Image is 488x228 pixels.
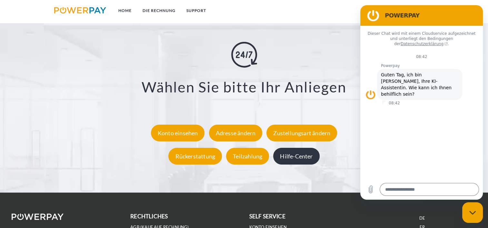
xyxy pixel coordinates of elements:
[249,213,285,220] b: self service
[419,215,425,221] a: DE
[401,5,421,16] a: agb
[168,148,222,165] div: Rückerstattung
[130,213,168,220] b: rechtliches
[360,5,483,200] iframe: Messaging-Fenster
[273,148,319,165] div: Hilfe-Center
[265,129,339,137] a: Zustellungsart ändern
[272,153,321,160] a: Hilfe-Center
[266,125,337,141] div: Zustellungsart ändern
[113,5,137,16] a: Home
[231,42,257,68] img: online-shopping.svg
[167,153,224,160] a: Rückerstattung
[226,148,269,165] div: Teilzahlung
[209,125,263,141] div: Adresse ändern
[33,78,456,96] h3: Wählen Sie bitte Ihr Anliegen
[181,5,212,16] a: SUPPORT
[462,202,483,223] iframe: Schaltfläche zum Öffnen des Messaging-Fensters; Konversation läuft
[137,5,181,16] a: DIE RECHNUNG
[54,7,106,14] img: logo-powerpay.svg
[12,214,64,220] img: logo-powerpay-white.svg
[224,153,271,160] a: Teilzahlung
[207,129,264,137] a: Adresse ändern
[149,129,206,137] a: Konto einsehen
[151,125,205,141] div: Konto einsehen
